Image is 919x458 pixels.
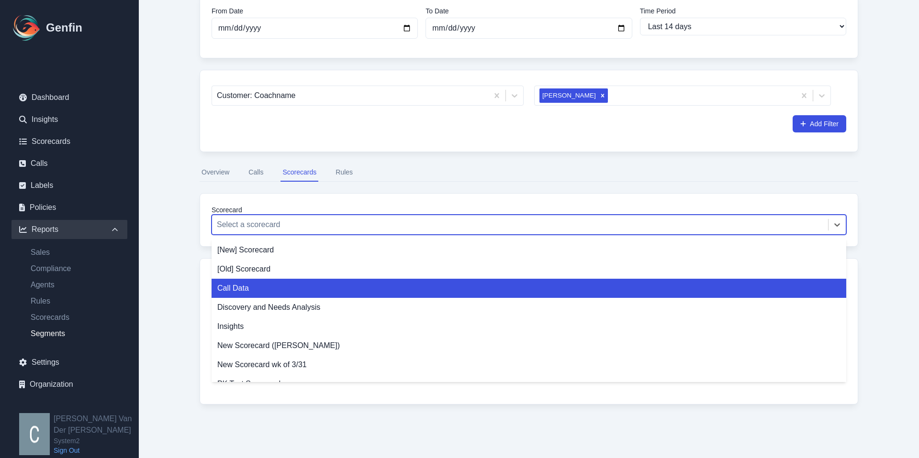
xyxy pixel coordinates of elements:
[212,298,846,317] div: Discovery and Needs Analysis
[11,220,127,239] div: Reports
[212,355,846,374] div: New Scorecard wk of 3/31
[54,446,139,455] a: Sign Out
[212,317,846,336] div: Insights
[212,240,846,260] div: [New] Scorecard
[54,413,139,436] h2: [PERSON_NAME] Van Der [PERSON_NAME]
[23,295,127,307] a: Rules
[212,279,846,298] div: Call Data
[334,164,355,182] button: Rules
[46,20,82,35] h1: Genfin
[640,6,846,16] label: Time Period
[539,88,597,103] div: [PERSON_NAME]
[11,176,127,195] a: Labels
[11,154,127,173] a: Calls
[200,164,231,182] button: Overview
[793,115,846,132] button: Add Filter
[11,132,127,151] a: Scorecards
[11,198,127,217] a: Policies
[23,247,127,258] a: Sales
[212,374,846,393] div: PK Test Scorecard
[247,164,265,182] button: Calls
[212,205,846,215] label: Scorecard
[597,88,608,103] div: Remove Dalyce
[426,6,632,16] label: To Date
[212,6,418,16] label: From Date
[23,263,127,274] a: Compliance
[11,353,127,372] a: Settings
[212,260,846,279] div: [Old] Scorecard
[11,12,42,43] img: Logo
[11,88,127,107] a: Dashboard
[11,375,127,394] a: Organization
[23,328,127,339] a: Segments
[11,110,127,129] a: Insights
[54,436,139,446] span: System2
[280,164,318,182] button: Scorecards
[212,336,846,355] div: New Scorecard ([PERSON_NAME])
[23,279,127,291] a: Agents
[23,312,127,323] a: Scorecards
[19,413,50,455] img: Cameron Van Der Valk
